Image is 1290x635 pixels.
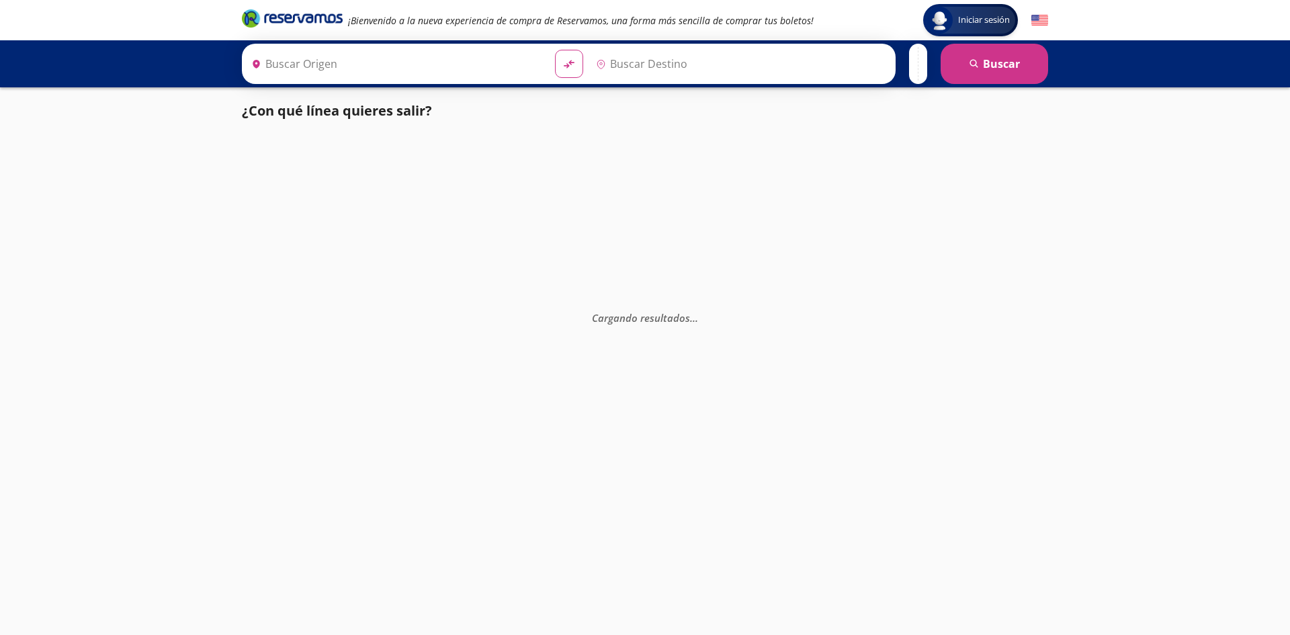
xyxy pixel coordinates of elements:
[953,13,1015,27] span: Iniciar sesión
[242,8,343,28] i: Brand Logo
[348,14,814,27] em: ¡Bienvenido a la nueva experiencia de compra de Reservamos, una forma más sencilla de comprar tus...
[690,310,693,324] span: .
[592,310,698,324] em: Cargando resultados
[242,8,343,32] a: Brand Logo
[695,310,698,324] span: .
[1031,12,1048,29] button: English
[941,44,1048,84] button: Buscar
[591,47,889,81] input: Buscar Destino
[242,101,432,121] p: ¿Con qué línea quieres salir?
[246,47,544,81] input: Buscar Origen
[693,310,695,324] span: .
